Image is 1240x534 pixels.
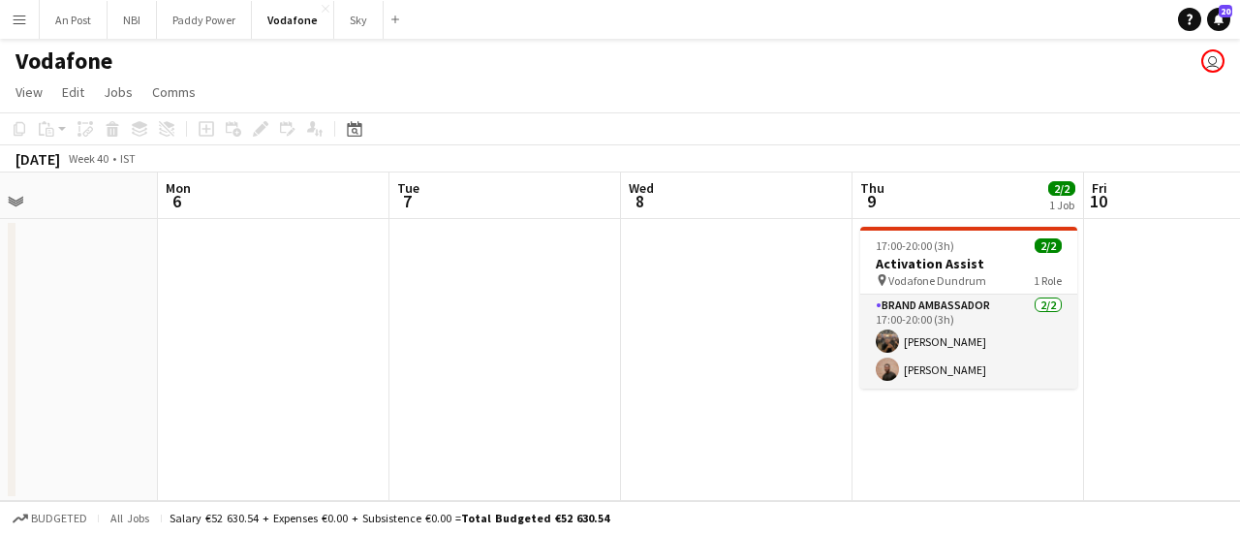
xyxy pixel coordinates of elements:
[461,511,609,525] span: Total Budgeted €52 630.54
[104,83,133,101] span: Jobs
[860,255,1077,272] h3: Activation Assist
[1048,181,1075,196] span: 2/2
[1219,5,1232,17] span: 20
[166,179,191,197] span: Mon
[1034,273,1062,288] span: 1 Role
[1201,49,1224,73] app-user-avatar: Katie Shovlin
[170,511,609,525] div: Salary €52 630.54 + Expenses €0.00 + Subsistence €0.00 =
[144,79,203,105] a: Comms
[15,149,60,169] div: [DATE]
[888,273,986,288] span: Vodafone Dundrum
[8,79,50,105] a: View
[96,79,140,105] a: Jobs
[1049,198,1074,212] div: 1 Job
[334,1,384,39] button: Sky
[31,512,87,525] span: Budgeted
[15,83,43,101] span: View
[860,179,884,197] span: Thu
[1089,190,1107,212] span: 10
[394,190,419,212] span: 7
[626,190,654,212] span: 8
[157,1,252,39] button: Paddy Power
[397,179,419,197] span: Tue
[64,151,112,166] span: Week 40
[10,508,90,529] button: Budgeted
[252,1,334,39] button: Vodafone
[54,79,92,105] a: Edit
[163,190,191,212] span: 6
[152,83,196,101] span: Comms
[629,179,654,197] span: Wed
[40,1,108,39] button: An Post
[857,190,884,212] span: 9
[120,151,136,166] div: IST
[1035,238,1062,253] span: 2/2
[15,47,112,76] h1: Vodafone
[860,295,1077,389] app-card-role: Brand Ambassador2/217:00-20:00 (3h)[PERSON_NAME][PERSON_NAME]
[107,511,153,525] span: All jobs
[1092,179,1107,197] span: Fri
[108,1,157,39] button: NBI
[1207,8,1230,31] a: 20
[860,227,1077,389] app-job-card: 17:00-20:00 (3h)2/2Activation Assist Vodafone Dundrum1 RoleBrand Ambassador2/217:00-20:00 (3h)[PE...
[876,238,954,253] span: 17:00-20:00 (3h)
[62,83,84,101] span: Edit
